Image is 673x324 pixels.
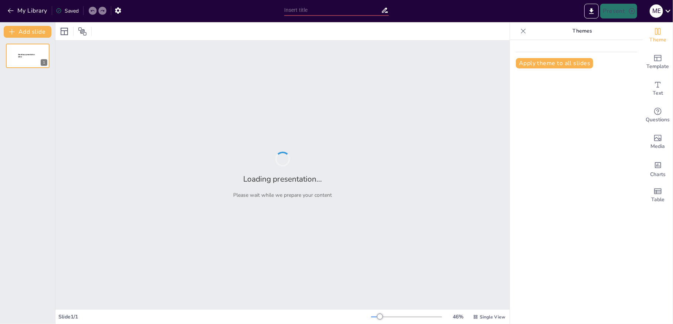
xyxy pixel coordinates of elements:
span: Template [647,63,669,71]
span: Single View [480,314,505,320]
button: Export to PowerPoint [584,4,599,18]
div: Add ready made slides [643,49,673,75]
div: Get real-time input from your audience [643,102,673,129]
button: My Library [6,5,50,17]
span: Sendsteps presentation editor [18,54,35,58]
div: Add a table [643,182,673,209]
span: Theme [649,36,666,44]
div: 1 [6,44,50,68]
div: Change the overall theme [643,22,673,49]
span: Media [651,142,665,151]
div: Add text boxes [643,75,673,102]
div: Add charts and graphs [643,155,673,182]
button: Apply theme to all slides [516,58,593,68]
div: Layout [58,26,70,37]
span: Position [78,27,87,36]
span: Charts [650,171,666,179]
div: Slide 1 / 1 [58,313,371,320]
p: Themes [529,22,636,40]
div: 1 [41,59,47,66]
button: M E [650,4,663,18]
p: Please wait while we prepare your content [233,192,332,199]
span: Text [653,89,663,97]
button: Add slide [4,26,51,38]
button: Present [600,4,637,18]
div: Saved [56,7,79,14]
div: 46 % [449,313,467,320]
h2: Loading presentation... [243,174,322,184]
input: Insert title [284,5,381,16]
div: Add images, graphics, shapes or video [643,129,673,155]
span: Table [651,196,664,204]
span: Questions [646,116,670,124]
